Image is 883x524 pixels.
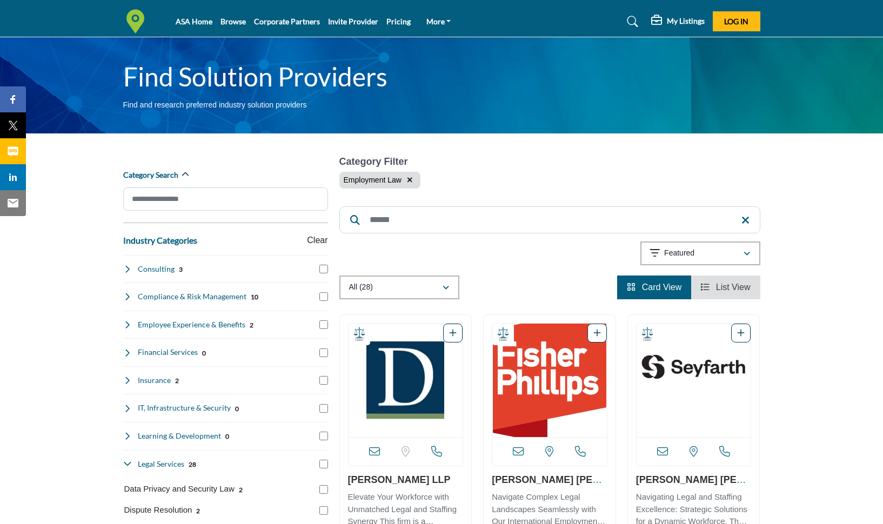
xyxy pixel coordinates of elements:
img: Legal Sponsors Badge Icon [351,326,367,342]
b: 0 [202,350,206,357]
a: [PERSON_NAME] LLP [348,474,451,485]
p: Find and research preferred industry solution providers [123,100,307,111]
a: More [419,14,459,29]
b: 0 [235,405,239,413]
p: All (28) [349,282,373,293]
h6: Category Filter [339,156,420,168]
div: 0 Results For Financial Services [202,348,206,358]
div: My Listings [651,15,705,28]
span: Card View [642,283,682,292]
img: Fisher Phillips [492,324,607,437]
h5: My Listings [667,16,705,26]
h4: Financial Services: Banking, accounting, and financial planning services tailored for staffing co... [138,347,198,358]
h4: IT, Infrastructure & Security: Technology infrastructure, cybersecurity, and IT support services ... [138,402,231,413]
a: [PERSON_NAME] [PERSON_NAME] [492,474,606,497]
h4: Insurance: Specialized insurance coverage including professional liability and workers' compensat... [138,375,171,386]
h4: Legal Services: Employment law expertise and legal counsel focused on staffing industry regulations. [138,459,184,469]
li: Card View [617,276,691,299]
div: 2 Results For Employee Experience & Benefits [250,320,253,330]
div: 3 Results For Consulting [179,264,183,274]
h3: Duane Morris LLP [348,474,464,486]
h4: Compliance & Risk Management: Services to ensure staffing companies meet regulatory requirements ... [138,291,246,302]
p: Featured [664,248,694,259]
p: Data Privacy and Security Law : Legal counsel on data protection and privacy regulations. [124,483,235,495]
div: 10 Results For Compliance & Risk Management [251,292,258,301]
input: Select Dispute Resolution checkbox [319,506,328,515]
h4: Learning & Development: Training programs and educational resources to enhance staffing professio... [138,431,221,441]
div: 2 Results For Dispute Resolution [196,506,200,515]
p: Dispute Resolution : Legal mediation and dispute resolution services. [124,504,192,516]
input: Select Consulting checkbox [319,265,328,273]
input: Select IT, Infrastructure & Security checkbox [319,404,328,413]
button: Featured [640,241,760,265]
div: 0 Results For IT, Infrastructure & Security [235,404,239,413]
h3: Seyfarth Shaw LLP [636,474,752,486]
b: 3 [179,266,183,273]
h2: Category Search [123,170,178,180]
span: List View [716,283,751,292]
b: 2 [239,486,243,494]
h4: Employee Experience & Benefits: Solutions for enhancing workplace culture, employee satisfaction,... [138,319,245,330]
input: Search [339,206,760,233]
div: 0 Results For Learning & Development [225,431,229,441]
input: Select Learning & Development checkbox [319,432,328,440]
button: Industry Categories [123,234,197,247]
img: Site Logo [123,9,153,33]
h1: Find Solution Providers [123,60,387,93]
b: 2 [175,377,179,385]
img: Legal Sponsors Badge Icon [495,326,511,342]
a: Open Listing in new tab [349,324,463,437]
a: View Card [627,283,681,292]
a: Invite Provider [328,17,378,26]
a: [PERSON_NAME] [PERSON_NAME] LLP [636,474,750,497]
input: Select Compliance & Risk Management checkbox [319,292,328,301]
input: Select Data Privacy and Security Law checkbox [319,485,328,494]
b: 10 [251,293,258,301]
h3: Fisher Phillips [492,474,607,486]
button: All (28) [339,276,459,299]
input: Search Category [123,187,328,211]
a: Corporate Partners [254,17,320,26]
buton: Clear [307,234,327,247]
b: 0 [225,433,229,440]
img: Legal Sponsors Badge Icon [639,326,655,342]
a: Open Listing in new tab [637,324,751,437]
span: Employment Law [344,176,402,184]
img: Seyfarth Shaw LLP [637,324,751,437]
div: 28 Results For Legal Services [189,459,196,469]
input: Select Employee Experience & Benefits checkbox [319,320,328,329]
a: Pricing [386,17,411,26]
a: Add To List [449,328,457,338]
a: Browse [220,17,246,26]
b: 2 [196,507,200,515]
a: Search [617,13,645,30]
a: Add To List [593,328,601,338]
button: Log In [713,11,760,31]
input: Select Insurance checkbox [319,376,328,385]
a: Add To List [737,328,745,338]
a: ASA Home [176,17,212,26]
div: 2 Results For Data Privacy and Security Law [239,485,243,494]
a: Open Listing in new tab [492,324,607,437]
b: 2 [250,321,253,329]
h4: Consulting: Strategic advisory services to help staffing firms optimize operations and grow their... [138,264,175,274]
input: Select Financial Services checkbox [319,348,328,357]
b: 28 [189,461,196,468]
span: Log In [724,17,748,26]
a: View List [701,283,750,292]
img: Duane Morris LLP [349,324,463,437]
div: 2 Results For Insurance [175,375,179,385]
li: List View [691,276,760,299]
input: Select Legal Services checkbox [319,460,328,468]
